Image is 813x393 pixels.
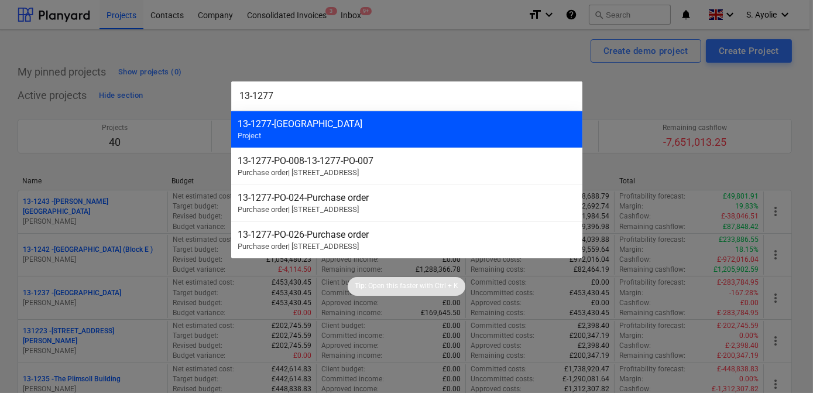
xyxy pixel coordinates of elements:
div: 13-1277-PO-026 - Purchase order [238,229,575,240]
div: 13-1277-[GEOGRAPHIC_DATA]Project [231,111,582,148]
div: 13-1277-PO-024 - Purchase order [238,192,575,203]
span: Purchase order | [STREET_ADDRESS] [238,168,359,177]
div: Tip:Open this faster withCtrl + K [348,277,465,296]
p: Ctrl + K [435,281,458,291]
div: 13-1277-PO-008-13-1277-PO-007Purchase order| [STREET_ADDRESS] [231,148,582,184]
span: Project [238,131,262,140]
div: 13-1277-PO-008 - 13-1277-PO-007 [238,155,575,166]
div: 13-1277-PO-026-Purchase orderPurchase order| [STREET_ADDRESS] [231,221,582,258]
p: Open this faster with [368,281,433,291]
input: Search for projects, line-items, subcontracts, valuations, subcontractors... [231,81,582,111]
p: Tip: [355,281,366,291]
iframe: Chat Widget [754,337,813,393]
div: 13-1277 - [GEOGRAPHIC_DATA] [238,118,575,129]
span: Purchase order | [STREET_ADDRESS] [238,205,359,214]
span: Purchase order | [STREET_ADDRESS] [238,242,359,251]
div: 13-1277-PO-024-Purchase orderPurchase order| [STREET_ADDRESS] [231,184,582,221]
